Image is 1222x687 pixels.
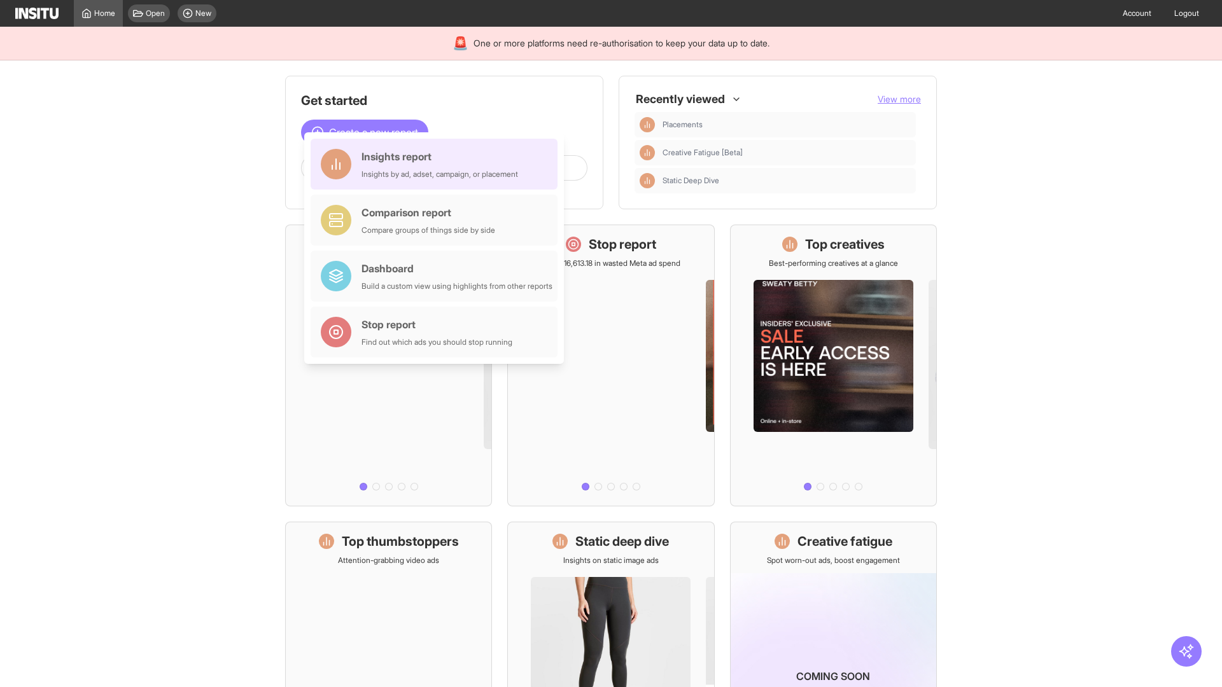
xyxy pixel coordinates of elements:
[474,37,769,50] span: One or more platforms need re-authorisation to keep your data up to date.
[362,317,512,332] div: Stop report
[329,125,418,140] span: Create a new report
[663,148,743,158] span: Creative Fatigue [Beta]
[362,261,552,276] div: Dashboard
[507,225,714,506] a: Stop reportSave £16,613.18 in wasted Meta ad spend
[362,281,552,291] div: Build a custom view using highlights from other reports
[640,173,655,188] div: Insights
[663,148,911,158] span: Creative Fatigue [Beta]
[453,34,468,52] div: 🚨
[563,555,659,566] p: Insights on static image ads
[663,120,911,130] span: Placements
[640,145,655,160] div: Insights
[362,169,518,179] div: Insights by ad, adset, campaign, or placement
[301,120,428,145] button: Create a new report
[878,94,921,104] span: View more
[362,149,518,164] div: Insights report
[878,93,921,106] button: View more
[15,8,59,19] img: Logo
[338,555,439,566] p: Attention-grabbing video ads
[342,532,459,550] h1: Top thumbstoppers
[301,92,587,109] h1: Get started
[589,235,656,253] h1: Stop report
[663,120,703,130] span: Placements
[362,337,512,347] div: Find out which ads you should stop running
[805,235,885,253] h1: Top creatives
[146,8,165,18] span: Open
[362,225,495,235] div: Compare groups of things side by side
[663,176,719,186] span: Static Deep Dive
[541,258,680,268] p: Save £16,613.18 in wasted Meta ad spend
[285,225,492,506] a: What's live nowSee all active ads instantly
[575,532,669,550] h1: Static deep dive
[640,117,655,132] div: Insights
[94,8,115,18] span: Home
[769,258,898,268] p: Best-performing creatives at a glance
[663,176,911,186] span: Static Deep Dive
[730,225,937,506] a: Top creativesBest-performing creatives at a glance
[195,8,211,18] span: New
[362,205,495,220] div: Comparison report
